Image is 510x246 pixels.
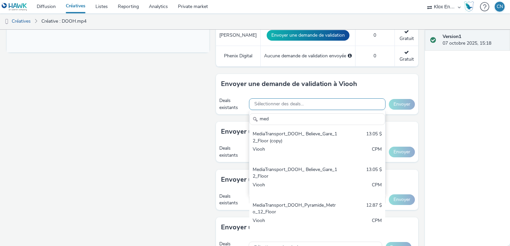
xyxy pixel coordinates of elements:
a: Créative : DOOH.mp4 [38,13,90,29]
span: Sélectionner des deals... [254,101,304,107]
h3: Envoyer une demande de validation à Phenix Digital [221,222,382,232]
div: 07 octobre 2025, 15:18 [443,33,505,47]
div: Viooh [253,146,338,160]
div: CPM [372,182,382,195]
td: Phenix Digital [216,46,261,66]
div: Viooh [253,217,338,231]
h3: Envoyer une demande de validation à MyAdbooker [221,175,379,185]
div: 12.87 $ [366,202,382,216]
img: undefined Logo [2,3,27,11]
div: Deals existants [219,97,246,111]
img: Hawk Academy [464,1,474,12]
div: MediaTransport_DOOH_Pyramide_Metro_12_Floor [253,202,338,216]
div: 13.05 $ [366,166,382,180]
img: dooh [3,18,10,25]
div: MediaTransport_DOOH_ Believe_Gare_12_Floor [253,166,338,180]
div: Sélectionnez un deal ci-dessous et cliquez sur Envoyer pour envoyer une demande de validation à P... [348,53,352,59]
div: MediaTransport_DOOH_ Believe_Gare_12_Floor (copy) [253,131,338,144]
div: CPM [372,217,382,231]
span: 0 [373,32,376,38]
div: Aucune demande de validation envoyée [264,53,352,59]
div: 13.05 $ [366,131,382,144]
strong: Version 1 [443,33,461,40]
button: Envoyer [389,194,415,205]
button: Envoyer une demande de validation [267,30,349,41]
button: Envoyer [389,99,415,110]
button: Envoyer [389,147,415,157]
a: Hawk Academy [464,1,477,12]
input: Search...... [249,113,385,125]
div: CPM [372,146,382,160]
td: [PERSON_NAME] [216,25,261,46]
div: CN [497,2,503,12]
span: Gratuit [400,49,414,62]
span: 0 [373,53,376,59]
h3: Envoyer une demande de validation à Viooh [221,79,357,89]
div: Deals existants [219,145,246,159]
span: Gratuit [400,29,414,42]
h3: Envoyer une demande de validation à Broadsign [221,127,371,137]
div: Deals existants [219,193,246,207]
div: Viooh [253,182,338,195]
